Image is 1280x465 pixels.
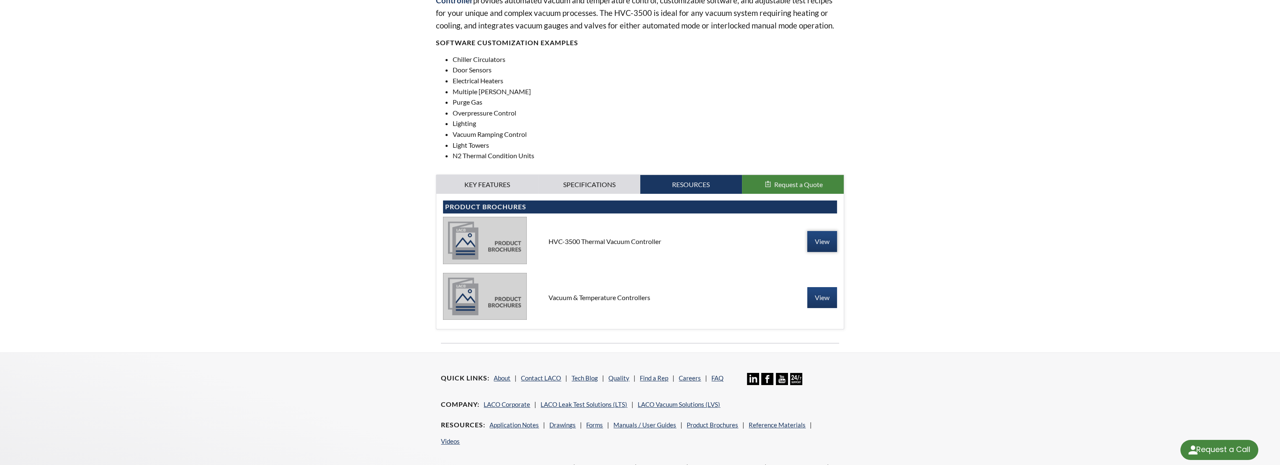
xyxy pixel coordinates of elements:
a: Key Features [436,175,538,194]
a: Forms [586,421,603,429]
a: Quality [608,374,629,382]
li: Purge Gas [453,97,844,108]
li: Chiller Circulators [453,54,844,65]
li: Electrical Heaters [453,75,844,86]
img: product_brochures-81b49242bb8394b31c113ade466a77c846893fb1009a796a1a03a1a1c57cbc37.jpg [443,273,527,320]
a: Resources [640,175,742,194]
div: Request a Call [1196,440,1250,459]
a: Manuals / User Guides [613,421,676,429]
a: About [494,374,510,382]
a: View [807,231,837,252]
a: Tech Blog [572,374,598,382]
a: Drawings [549,421,576,429]
h4: Company [441,400,479,409]
a: Application Notes [489,421,539,429]
h4: SOFTWARE CUSTOMIZATION EXAMPLES [436,39,844,47]
a: Find a Rep [640,374,668,382]
li: Vacuum Ramping Control [453,129,844,140]
a: Product Brochures [687,421,738,429]
img: 24/7 Support Icon [790,373,802,385]
a: LACO Vacuum Solutions (LVS) [638,401,720,408]
img: round button [1186,443,1200,457]
a: 24/7 Support [790,379,802,386]
button: Request a Quote [742,175,844,194]
div: Request a Call [1180,440,1258,460]
a: Careers [679,374,701,382]
a: View [807,287,837,308]
li: Light Towers [453,140,844,151]
a: Videos [441,437,460,445]
a: FAQ [711,374,724,382]
a: Reference Materials [749,421,806,429]
a: Contact LACO [521,374,561,382]
img: product_brochures-81b49242bb8394b31c113ade466a77c846893fb1009a796a1a03a1a1c57cbc37.jpg [443,217,527,264]
a: Specifications [538,175,640,194]
h4: Resources [441,421,485,429]
div: Vacuum & Temperature Controllers [541,293,738,302]
div: HVC-3500 Thermal Vacuum Controller [541,237,738,246]
li: N2 Thermal Condition Units [453,150,844,161]
a: LACO Corporate [484,401,530,408]
li: Door Sensors [453,64,844,75]
li: Lighting [453,118,844,129]
span: Request a Quote [774,180,823,188]
h4: Quick Links [441,374,489,383]
a: LACO Leak Test Solutions (LTS) [541,401,627,408]
li: Multiple [PERSON_NAME] [453,86,844,97]
li: Overpressure Control [453,108,844,118]
h4: Product Brochures [445,203,834,211]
